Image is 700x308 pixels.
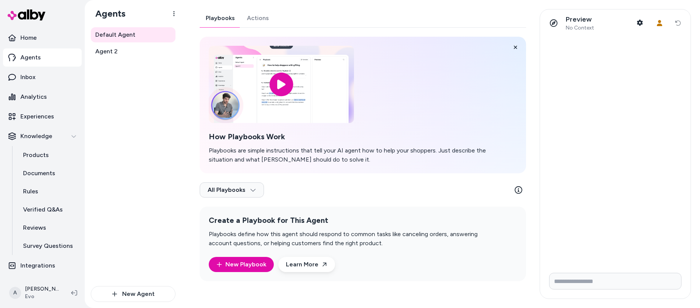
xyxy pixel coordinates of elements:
span: Agent 2 [95,47,118,56]
p: Inbox [20,73,36,82]
span: A [9,287,21,299]
p: Playbooks are simple instructions that tell your AI agent how to help your shoppers. Just describ... [209,146,499,164]
p: Experiences [20,112,54,121]
a: Integrations [3,257,82,275]
p: Analytics [20,92,47,101]
a: New Playbook [216,260,266,269]
input: Write your prompt here [549,273,681,289]
p: Reviews [23,223,46,232]
span: All Playbooks [208,186,256,194]
a: Agents [3,48,82,67]
p: Playbooks define how this agent should respond to common tasks like canceling orders, answering a... [209,230,499,248]
a: Home [3,29,82,47]
h2: How Playbooks Work [209,132,499,142]
a: Actions [241,9,275,27]
button: Knowledge [3,127,82,145]
a: Reviews [16,219,82,237]
a: Default Agent [91,27,175,42]
button: New Playbook [209,257,274,272]
p: Integrations [20,261,55,270]
p: [PERSON_NAME] [25,285,59,293]
a: Experiences [3,107,82,126]
h1: Agents [89,8,126,19]
a: Survey Questions [16,237,82,255]
a: Products [16,146,82,164]
img: alby Logo [8,9,45,20]
p: Products [23,151,49,160]
a: Agent 2 [91,44,175,59]
p: Documents [23,169,55,178]
span: Default Agent [95,30,135,39]
a: Playbooks [200,9,241,27]
button: New Agent [91,286,175,302]
p: Knowledge [20,132,52,141]
p: Verified Q&As [23,205,63,214]
button: All Playbooks [200,182,264,198]
a: Rules [16,182,82,201]
a: Documents [16,164,82,182]
h2: Create a Playbook for This Agent [209,216,499,225]
p: Survey Questions [23,241,73,250]
p: Preview [566,15,594,24]
a: Analytics [3,88,82,106]
button: A[PERSON_NAME]Evo [5,281,65,305]
a: Inbox [3,68,82,86]
a: Learn More [278,257,335,272]
span: No Context [566,25,594,31]
span: Evo [25,293,59,300]
p: Rules [23,187,38,196]
p: Home [20,33,37,42]
p: Agents [20,53,41,62]
a: Verified Q&As [16,201,82,219]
